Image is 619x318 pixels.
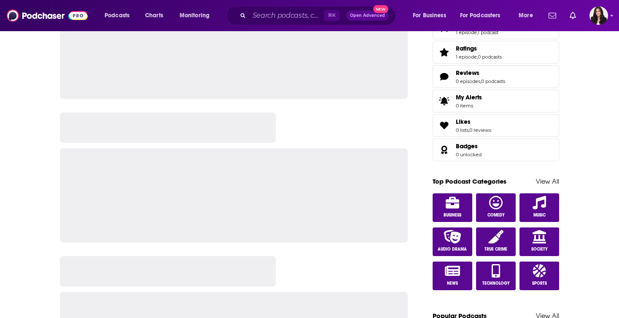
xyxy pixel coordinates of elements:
a: 0 unlocked [456,152,482,158]
a: Comedy [476,193,516,222]
span: Likes [456,118,471,126]
span: Ratings [433,41,559,64]
a: True Crime [476,227,516,256]
a: Sports [519,262,559,290]
span: , [480,78,481,84]
input: Search podcasts, credits, & more... [249,9,324,22]
span: My Alerts [456,94,482,101]
button: open menu [455,9,513,22]
span: Charts [145,10,163,21]
span: Badges [433,139,559,161]
span: For Podcasters [460,10,501,21]
a: 1 episode [456,54,477,60]
span: Society [531,247,548,252]
button: open menu [407,9,457,22]
a: Music [519,193,559,222]
div: Search podcasts, credits, & more... [234,6,404,25]
a: Ratings [436,46,452,58]
button: Show profile menu [589,6,608,25]
span: Sports [532,281,547,286]
span: For Business [413,10,446,21]
span: Comedy [487,213,505,218]
a: Reviews [436,71,452,83]
img: Podchaser - Follow, Share and Rate Podcasts [7,8,88,24]
a: 1 episode [456,29,477,35]
span: Technology [482,281,510,286]
a: Likes [456,118,491,126]
a: Technology [476,262,516,290]
span: More [519,10,533,21]
a: Audio Drama [433,227,472,256]
span: 0 items [456,103,482,109]
a: 1 podcast [478,29,498,35]
span: Logged in as RebeccaShapiro [589,6,608,25]
span: Reviews [433,65,559,88]
a: Show notifications dropdown [545,8,560,23]
span: News [447,281,458,286]
button: Open AdvancedNew [346,11,389,21]
span: True Crime [484,247,507,252]
a: 0 podcasts [478,54,502,60]
a: Badges [436,144,452,156]
a: Badges [456,142,482,150]
a: My Alerts [433,90,559,112]
span: Music [533,213,546,218]
button: open menu [513,9,544,22]
a: 0 episodes [456,78,480,84]
a: Ratings [456,45,502,52]
a: 0 lists [456,127,468,133]
span: Reviews [456,69,479,77]
a: Likes [436,120,452,131]
span: , [477,29,478,35]
span: Monitoring [180,10,210,21]
img: User Profile [589,6,608,25]
button: open menu [99,9,140,22]
a: 0 podcasts [481,78,505,84]
span: Ratings [456,45,477,52]
button: open menu [174,9,221,22]
span: Podcasts [105,10,129,21]
a: Top Podcast Categories [433,177,506,185]
a: Business [433,193,472,222]
span: Audio Drama [438,247,467,252]
a: Show notifications dropdown [566,8,579,23]
span: Likes [433,114,559,137]
a: News [433,262,472,290]
a: Charts [140,9,168,22]
a: 0 reviews [469,127,491,133]
span: Business [444,213,461,218]
a: Reviews [456,69,505,77]
a: View All [536,177,559,185]
span: New [373,5,388,13]
span: , [477,54,478,60]
a: Society [519,227,559,256]
span: Open Advanced [350,13,385,18]
span: My Alerts [436,95,452,107]
span: Badges [456,142,478,150]
span: ⌘ K [324,10,339,21]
